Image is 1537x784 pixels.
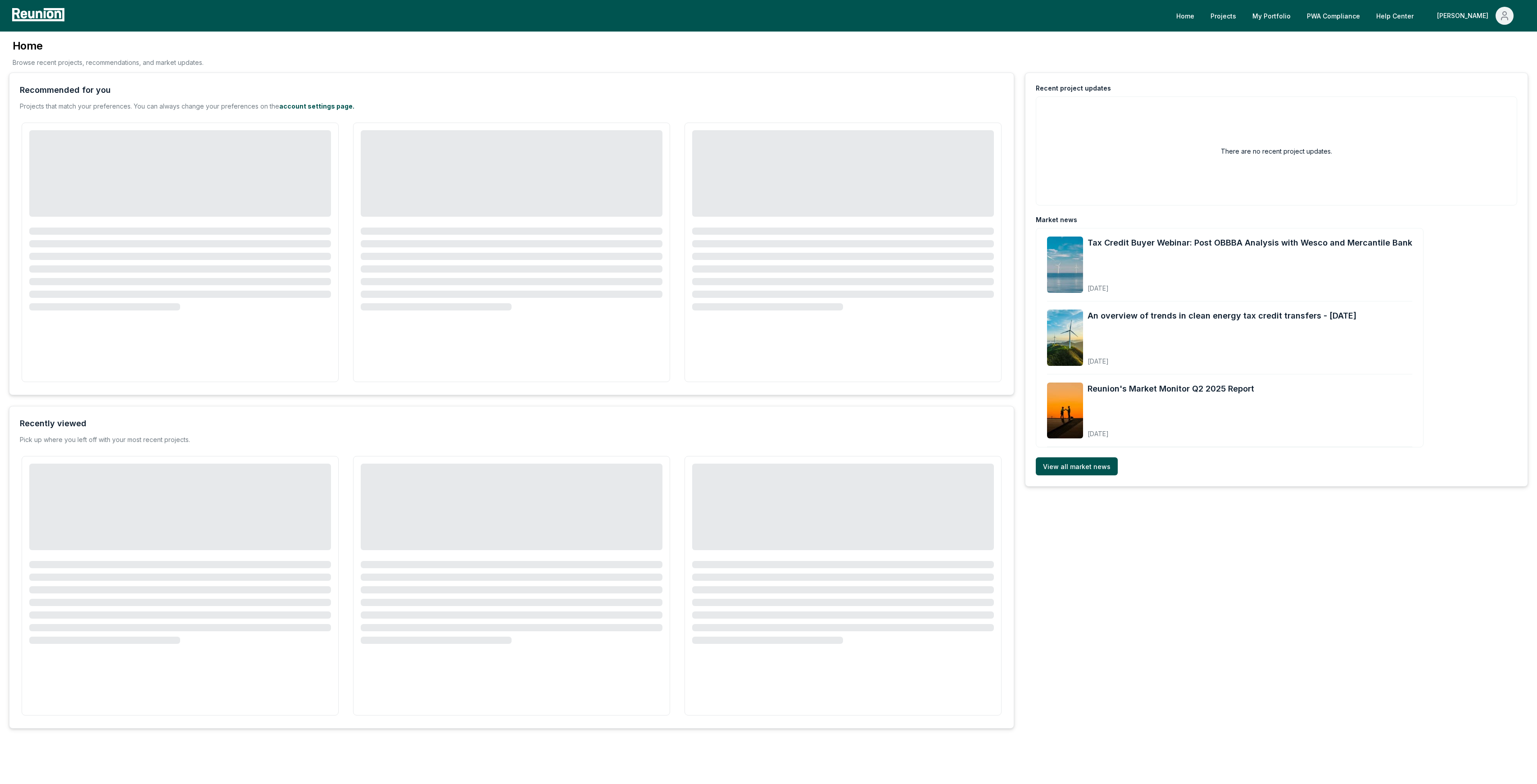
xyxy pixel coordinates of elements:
[1036,215,1077,224] div: Market news
[1437,7,1492,25] div: [PERSON_NAME]
[1088,350,1356,366] div: [DATE]
[1088,423,1254,438] div: [DATE]
[1169,7,1201,25] a: Home
[1036,457,1118,475] a: View all market news
[1245,7,1298,25] a: My Portfolio
[13,58,204,67] p: Browse recent projects, recommendations, and market updates.
[20,102,279,110] span: Projects that match your preferences. You can always change your preferences on the
[1047,310,1083,366] img: An overview of trends in clean energy tax credit transfers - August 2025
[1203,7,1243,25] a: Projects
[13,39,204,53] h3: Home
[279,102,354,110] a: account settings page.
[20,417,86,430] div: Recently viewed
[1300,7,1367,25] a: PWA Compliance
[1430,7,1521,25] button: [PERSON_NAME]
[1221,146,1332,156] h2: There are no recent project updates.
[20,435,190,444] div: Pick up where you left off with your most recent projects.
[1088,310,1356,322] a: An overview of trends in clean energy tax credit transfers - [DATE]
[1169,7,1528,25] nav: Main
[20,84,111,96] div: Recommended for you
[1088,237,1412,249] a: Tax Credit Buyer Webinar: Post OBBBA Analysis with Wesco and Mercantile Bank
[1088,383,1254,395] a: Reunion's Market Monitor Q2 2025 Report
[1369,7,1421,25] a: Help Center
[1047,237,1083,293] img: Tax Credit Buyer Webinar: Post OBBBA Analysis with Wesco and Mercantile Bank
[1047,383,1083,439] img: Reunion's Market Monitor Q2 2025 Report
[1088,277,1412,293] div: [DATE]
[1036,84,1111,93] div: Recent project updates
